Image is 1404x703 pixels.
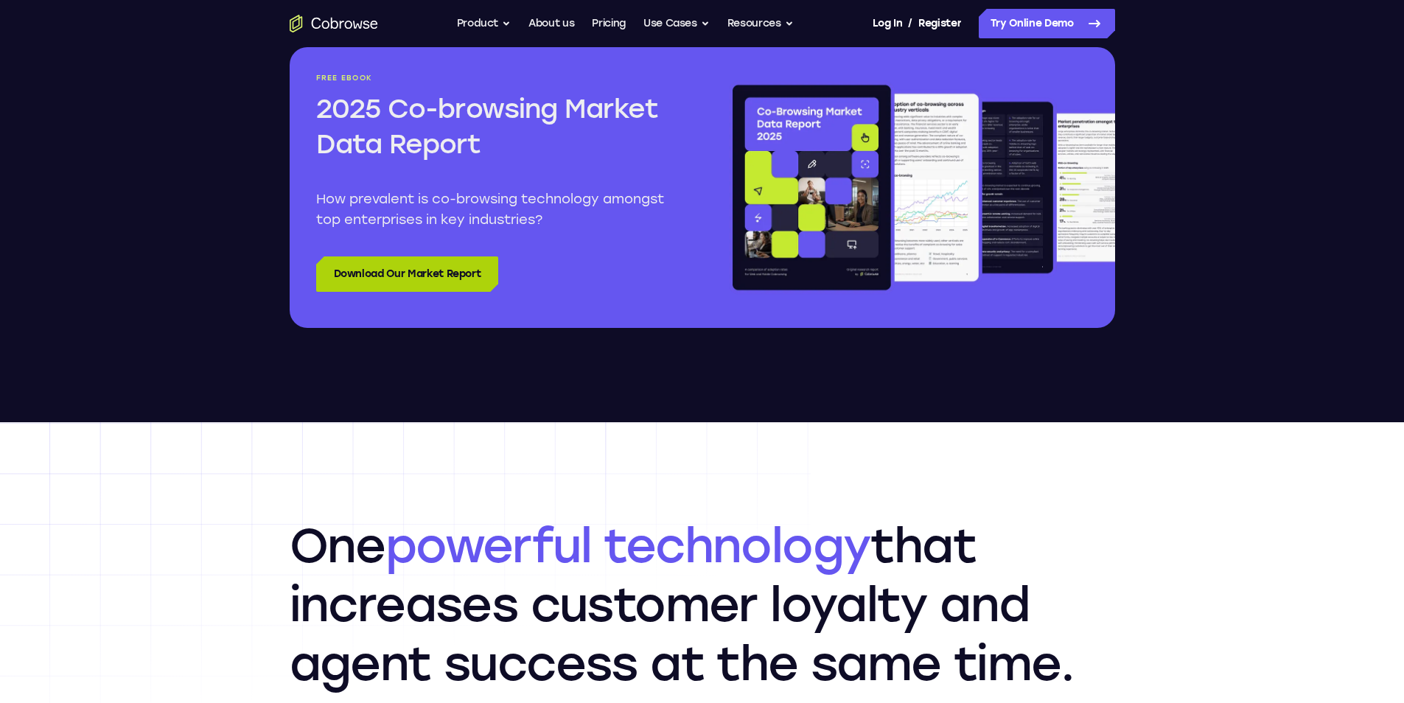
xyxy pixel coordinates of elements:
h2: 2025 Co-browsing Market Data Report [316,91,676,162]
a: Download Our Market Report [316,256,499,292]
a: Try Online Demo [979,9,1115,38]
span: powerful technology [385,517,871,574]
h2: One that increases customer loyalty and agent success at the same time. [290,517,1115,693]
span: / [908,15,912,32]
p: How prevalent is co-browsing technology amongst top enterprises in key industries? [316,189,676,230]
button: Resources [727,9,794,38]
a: Go to the home page [290,15,378,32]
p: Free ebook [316,74,676,83]
a: Register [918,9,961,38]
a: About us [528,9,574,38]
button: Use Cases [643,9,710,38]
button: Product [457,9,511,38]
img: Co-browsing market overview report book pages [729,74,1115,301]
a: Pricing [592,9,626,38]
a: Log In [873,9,902,38]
